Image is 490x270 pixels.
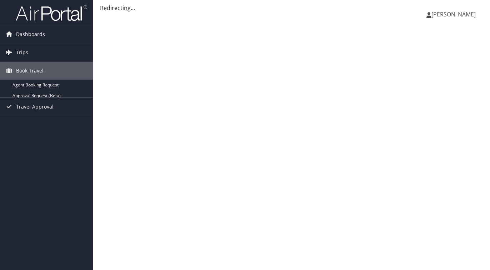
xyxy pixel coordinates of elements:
span: Travel Approval [16,98,54,116]
span: Book Travel [16,62,44,80]
a: [PERSON_NAME] [426,4,483,25]
img: airportal-logo.png [16,5,87,21]
span: [PERSON_NAME] [431,10,476,18]
span: Trips [16,44,28,61]
div: Redirecting... [100,4,483,12]
span: Dashboards [16,25,45,43]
